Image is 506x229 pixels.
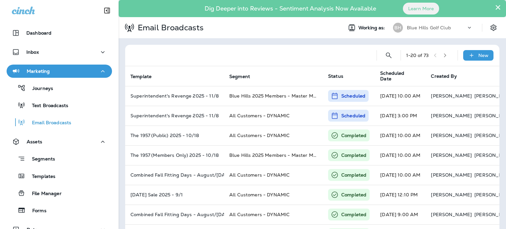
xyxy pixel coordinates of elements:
[26,49,39,55] p: Inbox
[26,208,46,214] p: Forms
[431,93,472,99] p: [PERSON_NAME]
[431,73,457,79] span: Created By
[26,86,53,92] p: Journeys
[229,152,353,158] span: Blue Hills 2025 Members - Master Member List (1).csv
[25,191,62,197] p: File Manager
[27,69,50,74] p: Marketing
[130,212,219,217] p: Combined Fall Fitting Days - August/September 2025 (2)
[25,103,68,109] p: Text Broadcasts
[431,153,472,158] p: [PERSON_NAME]
[375,86,426,106] td: [DATE] 10:00 AM
[375,185,426,205] td: [DATE] 12:10 PM
[229,132,290,138] span: All Customers - DYNAMIC
[229,212,290,217] span: All Customers - DYNAMIC
[26,30,51,36] p: Dashboard
[130,93,219,99] p: Superintendent's Revenge 2025 - 11/8
[229,93,353,99] span: Blue Hills 2025 Members - Master Member List (1).csv
[7,81,112,95] button: Journeys
[25,174,55,180] p: Templates
[130,133,219,138] p: The 1957 (Public) 2025 - 10/18
[341,152,366,158] p: Completed
[341,112,365,119] p: Scheduled
[380,71,414,82] span: Scheduled Date
[380,71,423,82] span: Scheduled Date
[431,133,472,138] p: [PERSON_NAME]
[375,205,426,224] td: [DATE] 9:00 AM
[130,172,219,178] p: Combined Fall Fitting Days - August/September 2025 (3)
[341,172,366,178] p: Completed
[98,4,116,17] button: Collapse Sidebar
[431,212,472,217] p: [PERSON_NAME]
[328,73,343,79] span: Status
[341,132,366,139] p: Completed
[403,3,439,14] button: Learn More
[7,65,112,78] button: Marketing
[7,26,112,40] button: Dashboard
[7,152,112,166] button: Segments
[229,192,290,198] span: All Customers - DYNAMIC
[375,106,426,126] td: [DATE] 3:00 PM
[229,172,290,178] span: All Customers - DYNAMIC
[130,74,152,79] span: Template
[130,192,219,197] p: Labor Day Sale 2025 - 9/1
[7,186,112,200] button: File Manager
[229,74,250,79] span: Segment
[135,23,204,33] p: Email Broadcasts
[341,211,366,218] p: Completed
[130,73,160,79] span: Template
[431,172,472,178] p: [PERSON_NAME]
[229,73,259,79] span: Segment
[341,191,366,198] p: Completed
[7,203,112,217] button: Forms
[7,45,112,59] button: Inbox
[431,192,472,197] p: [PERSON_NAME]
[25,156,55,163] p: Segments
[495,2,501,13] button: Close
[185,8,395,10] p: Dig Deeper into Reviews - Sentiment Analysis Now Available
[375,126,426,145] td: [DATE] 10:00 AM
[27,139,42,144] p: Assets
[358,25,386,31] span: Working as:
[7,135,112,148] button: Assets
[341,93,365,99] p: Scheduled
[130,113,219,118] p: Superintendent's Revenge 2025 - 11/8
[7,98,112,112] button: Text Broadcasts
[130,153,219,158] p: The 1957 (Members Only) 2025 - 10/18
[25,120,71,126] p: Email Broadcasts
[229,113,290,119] span: All Customers - DYNAMIC
[393,23,403,33] div: BH
[382,49,395,62] button: Search Email Broadcasts
[488,22,499,34] button: Settings
[406,53,429,58] div: 1 - 20 of 73
[375,165,426,185] td: [DATE] 10:00 AM
[407,25,451,30] p: Blue Hills Golf Club
[7,169,112,183] button: Templates
[375,145,426,165] td: [DATE] 10:00 AM
[478,53,489,58] p: New
[431,113,472,118] p: [PERSON_NAME]
[7,115,112,129] button: Email Broadcasts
